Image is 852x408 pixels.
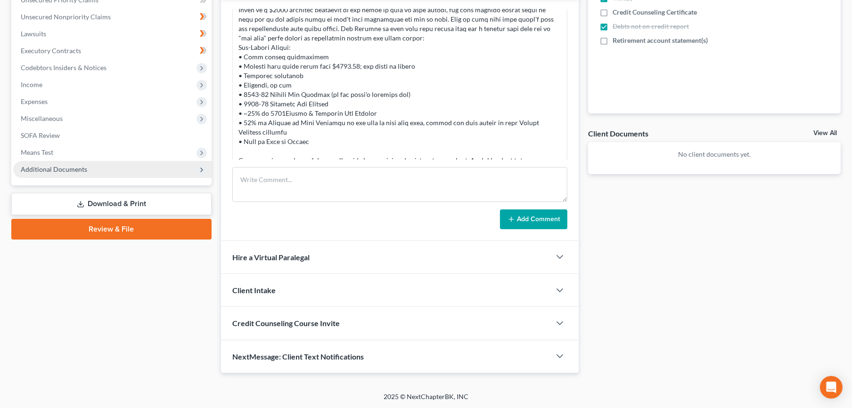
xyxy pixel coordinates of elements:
span: Retirement account statement(s) [613,36,708,45]
span: Expenses [21,97,48,105]
span: Client Intake [232,286,276,295]
a: Review & File [11,219,212,240]
a: Executory Contracts [13,42,212,59]
a: SOFA Review [13,127,212,144]
span: NextMessage: Client Text Notifications [232,352,364,361]
span: Unsecured Nonpriority Claims [21,13,111,21]
span: Credit Counseling Course Invite [232,319,340,328]
span: Credit Counseling Certificate [613,8,697,17]
span: Lawsuits [21,30,46,38]
a: Download & Print [11,193,212,215]
p: No client documents yet. [596,150,833,159]
div: Open Intercom Messenger [820,376,843,399]
span: Income [21,80,42,88]
span: Codebtors Insiders & Notices [21,64,106,72]
a: View All [813,130,837,136]
span: Hire a Virtual Paralegal [232,253,310,262]
span: Additional Documents [21,165,87,173]
div: Client Documents [588,128,648,138]
span: Debts not on credit report [613,22,689,31]
span: Means Test [21,148,53,156]
a: Unsecured Nonpriority Claims [13,8,212,25]
a: Lawsuits [13,25,212,42]
span: Miscellaneous [21,114,63,122]
span: Executory Contracts [21,47,81,55]
button: Add Comment [500,209,567,229]
span: SOFA Review [21,131,60,139]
